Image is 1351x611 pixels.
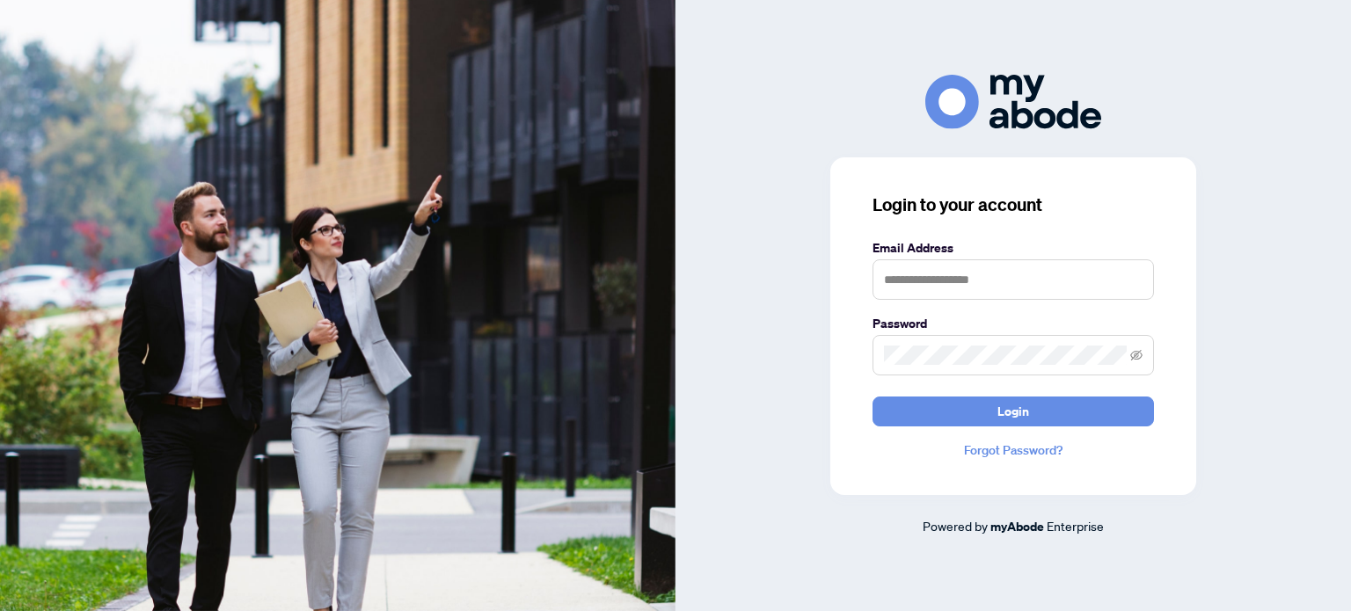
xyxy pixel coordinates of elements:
[925,75,1101,128] img: ma-logo
[873,193,1154,217] h3: Login to your account
[990,517,1044,536] a: myAbode
[873,396,1154,426] button: Login
[923,518,988,534] span: Powered by
[997,397,1029,426] span: Login
[873,440,1154,460] a: Forgot Password?
[1047,518,1104,534] span: Enterprise
[1130,349,1143,361] span: eye-invisible
[873,238,1154,258] label: Email Address
[873,314,1154,333] label: Password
